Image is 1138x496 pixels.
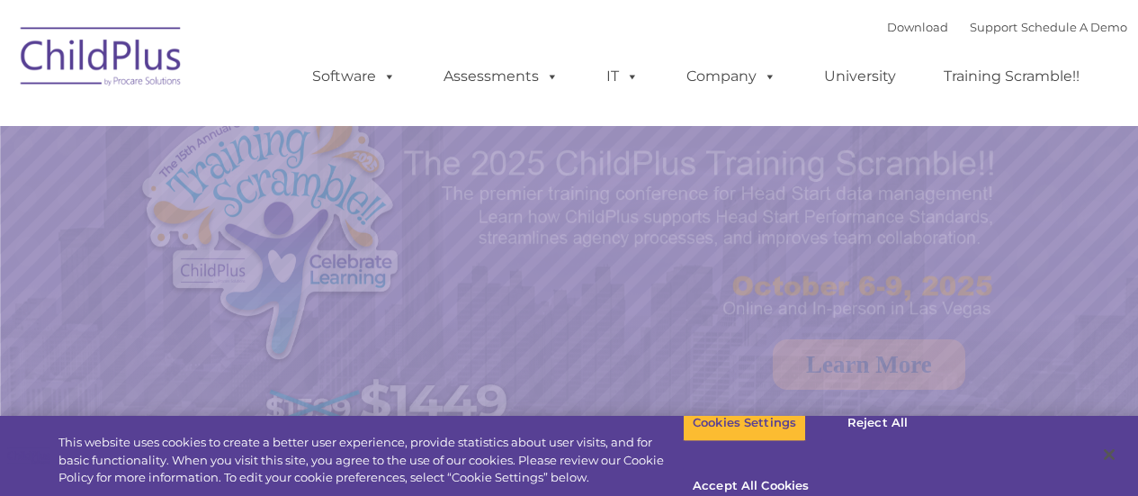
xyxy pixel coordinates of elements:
[1021,20,1127,34] a: Schedule A Demo
[821,404,934,442] button: Reject All
[1089,435,1129,474] button: Close
[887,20,948,34] a: Download
[683,404,806,442] button: Cookies Settings
[887,20,1127,34] font: |
[588,59,657,95] a: IT
[294,59,414,95] a: Software
[926,59,1098,95] a: Training Scramble!!
[58,434,683,487] div: This website uses cookies to create a better user experience, provide statistics about user visit...
[668,59,794,95] a: Company
[806,59,914,95] a: University
[970,20,1017,34] a: Support
[426,59,577,95] a: Assessments
[773,339,965,390] a: Learn More
[12,14,192,104] img: ChildPlus by Procare Solutions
